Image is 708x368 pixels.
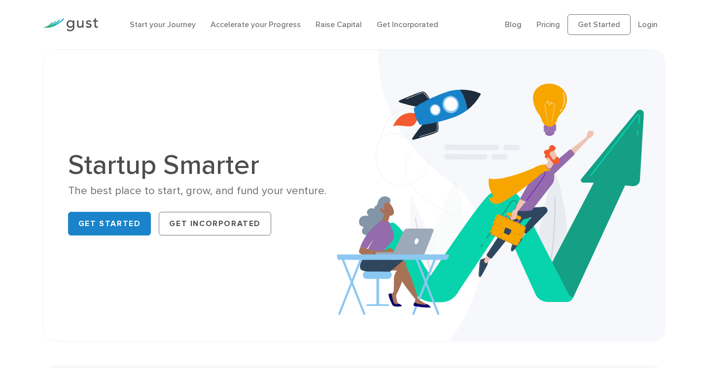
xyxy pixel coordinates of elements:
div: The best place to start, grow, and fund your venture. [68,184,347,198]
a: Get Started [68,212,151,235]
a: Blog [505,20,522,29]
img: Gust Logo [43,18,98,32]
a: Get Started [567,14,631,35]
a: Start your Journey [130,20,196,29]
a: Pricing [536,20,560,29]
a: Login [638,20,658,29]
a: Get Incorporated [159,212,271,235]
a: Raise Capital [316,20,362,29]
h1: Startup Smarter [68,151,347,179]
a: Get Incorporated [377,20,438,29]
img: Startup Smarter Hero [337,50,665,341]
a: Accelerate your Progress [211,20,301,29]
